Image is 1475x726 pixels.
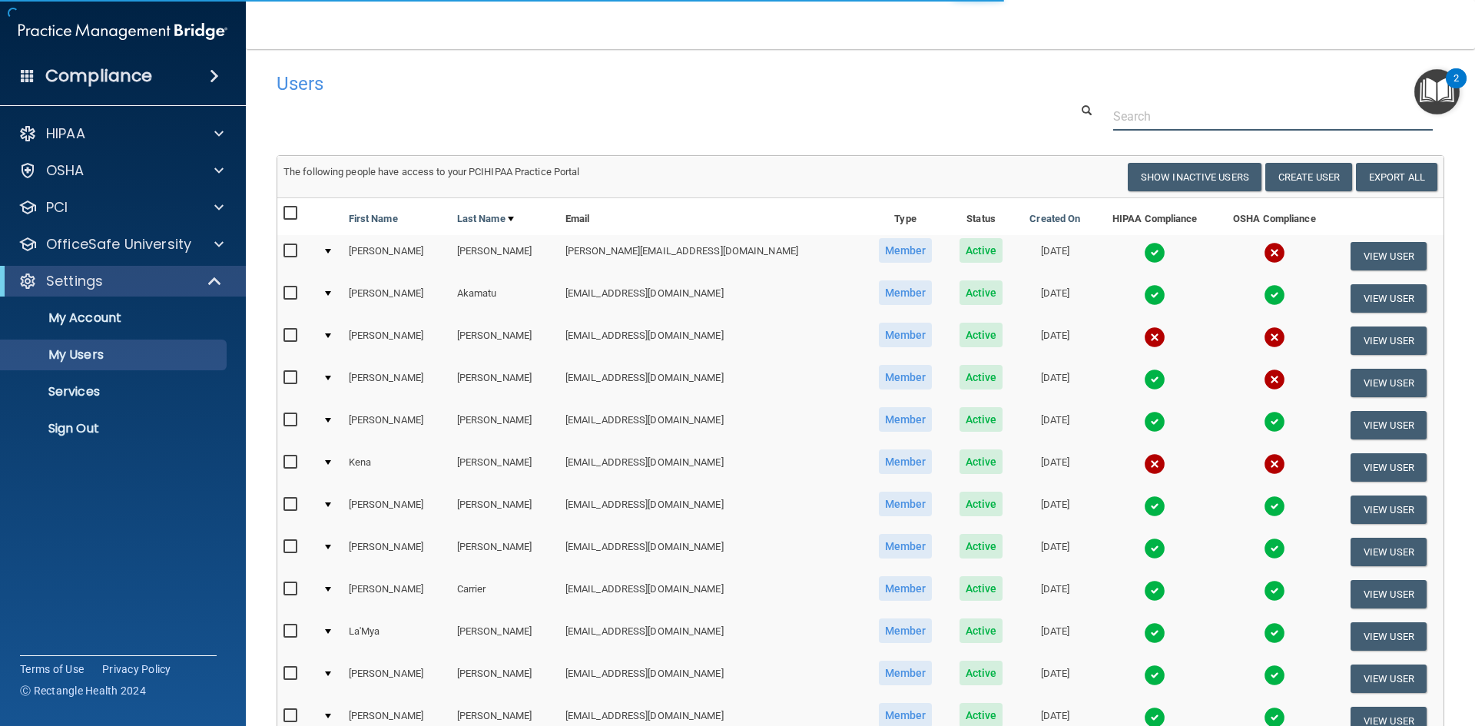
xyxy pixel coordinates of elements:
[1264,327,1285,348] img: cross.ca9f0e7f.svg
[1351,327,1427,355] button: View User
[879,280,933,305] span: Member
[1016,320,1094,362] td: [DATE]
[283,166,580,177] span: The following people have access to your PCIHIPAA Practice Portal
[1264,284,1285,306] img: tick.e7d51cea.svg
[10,347,220,363] p: My Users
[559,277,864,320] td: [EMAIL_ADDRESS][DOMAIN_NAME]
[451,362,559,404] td: [PERSON_NAME]
[1144,369,1165,390] img: tick.e7d51cea.svg
[1351,411,1427,439] button: View User
[20,661,84,677] a: Terms of Use
[960,365,1003,390] span: Active
[879,365,933,390] span: Member
[960,661,1003,685] span: Active
[1144,622,1165,644] img: tick.e7d51cea.svg
[559,446,864,489] td: [EMAIL_ADDRESS][DOMAIN_NAME]
[960,323,1003,347] span: Active
[1144,242,1165,264] img: tick.e7d51cea.svg
[10,310,220,326] p: My Account
[343,531,451,573] td: [PERSON_NAME]
[1144,538,1165,559] img: tick.e7d51cea.svg
[349,210,398,228] a: First Name
[559,320,864,362] td: [EMAIL_ADDRESS][DOMAIN_NAME]
[960,618,1003,643] span: Active
[1351,665,1427,693] button: View User
[559,235,864,277] td: [PERSON_NAME][EMAIL_ADDRESS][DOMAIN_NAME]
[1113,102,1433,131] input: Search
[1356,163,1437,191] a: Export All
[1128,163,1261,191] button: Show Inactive Users
[18,272,223,290] a: Settings
[879,449,933,474] span: Member
[559,362,864,404] td: [EMAIL_ADDRESS][DOMAIN_NAME]
[879,576,933,601] span: Member
[879,238,933,263] span: Member
[451,531,559,573] td: [PERSON_NAME]
[1029,210,1080,228] a: Created On
[1351,242,1427,270] button: View User
[960,492,1003,516] span: Active
[18,198,224,217] a: PCI
[18,124,224,143] a: HIPAA
[1351,538,1427,566] button: View User
[879,492,933,516] span: Member
[343,573,451,615] td: [PERSON_NAME]
[1351,453,1427,482] button: View User
[451,658,559,700] td: [PERSON_NAME]
[46,198,68,217] p: PCI
[46,235,191,254] p: OfficeSafe University
[20,683,146,698] span: Ⓒ Rectangle Health 2024
[559,489,864,531] td: [EMAIL_ADDRESS][DOMAIN_NAME]
[1016,489,1094,531] td: [DATE]
[960,449,1003,474] span: Active
[1016,446,1094,489] td: [DATE]
[960,576,1003,601] span: Active
[18,16,227,47] img: PMB logo
[1016,404,1094,446] td: [DATE]
[559,615,864,658] td: [EMAIL_ADDRESS][DOMAIN_NAME]
[1144,580,1165,602] img: tick.e7d51cea.svg
[960,238,1003,263] span: Active
[46,161,85,180] p: OSHA
[946,198,1016,235] th: Status
[45,65,152,87] h4: Compliance
[1094,198,1215,235] th: HIPAA Compliance
[1209,617,1457,678] iframe: Drift Widget Chat Controller
[1264,496,1285,517] img: tick.e7d51cea.svg
[1264,411,1285,433] img: tick.e7d51cea.svg
[451,277,559,320] td: Akamatu
[1351,284,1427,313] button: View User
[1264,580,1285,602] img: tick.e7d51cea.svg
[1016,615,1094,658] td: [DATE]
[960,407,1003,432] span: Active
[10,421,220,436] p: Sign Out
[559,531,864,573] td: [EMAIL_ADDRESS][DOMAIN_NAME]
[10,384,220,399] p: Services
[451,235,559,277] td: [PERSON_NAME]
[343,446,451,489] td: Kena
[879,323,933,347] span: Member
[343,489,451,531] td: [PERSON_NAME]
[559,658,864,700] td: [EMAIL_ADDRESS][DOMAIN_NAME]
[451,320,559,362] td: [PERSON_NAME]
[102,661,171,677] a: Privacy Policy
[46,124,85,143] p: HIPAA
[960,280,1003,305] span: Active
[1351,580,1427,608] button: View User
[960,534,1003,559] span: Active
[1144,453,1165,475] img: cross.ca9f0e7f.svg
[451,573,559,615] td: Carrier
[1016,277,1094,320] td: [DATE]
[1264,453,1285,475] img: cross.ca9f0e7f.svg
[451,489,559,531] td: [PERSON_NAME]
[457,210,514,228] a: Last Name
[1144,665,1165,686] img: tick.e7d51cea.svg
[343,362,451,404] td: [PERSON_NAME]
[343,658,451,700] td: [PERSON_NAME]
[1264,369,1285,390] img: cross.ca9f0e7f.svg
[18,235,224,254] a: OfficeSafe University
[1414,69,1460,114] button: Open Resource Center, 2 new notifications
[18,161,224,180] a: OSHA
[1215,198,1334,235] th: OSHA Compliance
[343,277,451,320] td: [PERSON_NAME]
